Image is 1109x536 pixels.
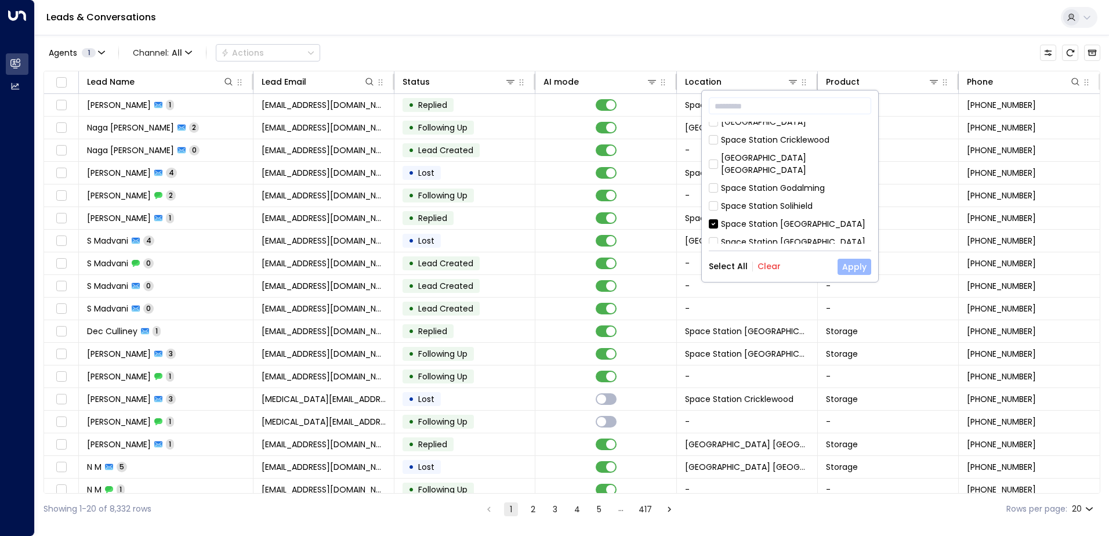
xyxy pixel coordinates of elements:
[189,122,199,132] span: 2
[418,144,473,156] span: Lead Created
[143,236,154,245] span: 4
[143,281,154,291] span: 0
[166,213,174,223] span: 1
[87,484,102,495] span: N M
[709,218,871,230] div: Space Station [GEOGRAPHIC_DATA]
[408,412,414,432] div: •
[87,348,151,360] span: Clare Williamson
[709,116,871,128] div: [GEOGRAPHIC_DATA]
[967,144,1036,156] span: +447398283422
[262,461,386,473] span: pothospeitho77@gmail.com
[262,212,386,224] span: dylanmontgomery17@icloud.com
[709,200,871,212] div: Space Station Solihield
[967,212,1036,224] span: +447376654027
[1084,45,1100,61] button: Archived Leads
[818,298,959,320] td: -
[262,75,306,89] div: Lead Email
[826,325,858,337] span: Storage
[967,303,1036,314] span: +4474900244900
[46,10,156,24] a: Leads & Conversations
[614,502,628,516] div: …
[1062,45,1078,61] span: Refresh
[408,118,414,137] div: •
[721,152,871,176] div: [GEOGRAPHIC_DATA] [GEOGRAPHIC_DATA]
[418,484,467,495] span: Following Up
[262,122,386,133] span: Nagendravaddadhi@gmail.com
[87,122,174,133] span: Naga Vaddadhi
[87,371,151,382] span: Clare Williamson
[166,100,174,110] span: 1
[526,502,540,516] button: Go to page 2
[403,75,430,89] div: Status
[54,370,68,384] span: Toggle select row
[408,186,414,205] div: •
[967,122,1036,133] span: +447398283422
[677,184,818,207] td: -
[818,184,959,207] td: -
[408,367,414,386] div: •
[408,276,414,296] div: •
[408,434,414,454] div: •
[967,461,1036,473] span: +447568336421
[685,212,809,224] span: Space Station Wakefield
[721,116,806,128] div: [GEOGRAPHIC_DATA]
[826,461,858,473] span: Storage
[403,75,516,89] div: Status
[685,325,809,337] span: Space Station Solihull
[721,182,825,194] div: Space Station Godalming
[418,439,447,450] span: Replied
[216,44,320,61] div: Button group with a nested menu
[685,348,809,360] span: Space Station Wakefield
[166,168,177,178] span: 4
[826,75,940,89] div: Product
[967,371,1036,382] span: +447742579340
[262,167,386,179] span: dylanmontgomery17@icloud.com
[87,167,151,179] span: Dylan Montgomery
[87,75,234,89] div: Lead Name
[54,75,68,90] span: Toggle select all
[87,393,151,405] span: Nora Gudev
[87,416,151,428] span: Nora Gudev
[54,483,68,497] span: Toggle select row
[54,189,68,203] span: Toggle select row
[143,258,154,268] span: 0
[967,439,1036,450] span: +447554431199
[685,75,722,89] div: Location
[262,303,386,314] span: siiz@hotmail.co.uk
[685,461,809,473] span: Space Station Castle Bromwich
[967,75,1081,89] div: Phone
[418,212,447,224] span: Replied
[758,262,781,271] button: Clear
[721,200,813,212] div: Space Station Solihield
[87,75,135,89] div: Lead Name
[543,75,657,89] div: AI mode
[408,163,414,183] div: •
[262,393,386,405] span: tanning-vassals.5a@icloud.com
[570,502,584,516] button: Go to page 4
[54,121,68,135] span: Toggle select row
[481,502,677,516] nav: pagination navigation
[49,49,77,57] span: Agents
[721,236,865,248] div: Space Station [GEOGRAPHIC_DATA]
[262,371,386,382] span: clare.williamson3@icloud.com
[592,502,606,516] button: Go to page 5
[418,371,467,382] span: Following Up
[418,258,473,269] span: Lead Created
[677,298,818,320] td: -
[87,461,102,473] span: N M
[543,75,579,89] div: AI mode
[818,252,959,274] td: -
[967,280,1036,292] span: +4474900244900
[166,371,174,381] span: 1
[685,235,798,247] span: Space Station Kilburn
[548,502,562,516] button: Go to page 3
[166,190,176,200] span: 2
[418,348,467,360] span: Following Up
[262,258,386,269] span: siiz@hotmail.co.uk
[677,139,818,161] td: -
[408,389,414,409] div: •
[818,275,959,297] td: -
[166,439,174,449] span: 1
[262,484,386,495] span: pothospeitho77@gmail.com
[418,461,434,473] span: Lost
